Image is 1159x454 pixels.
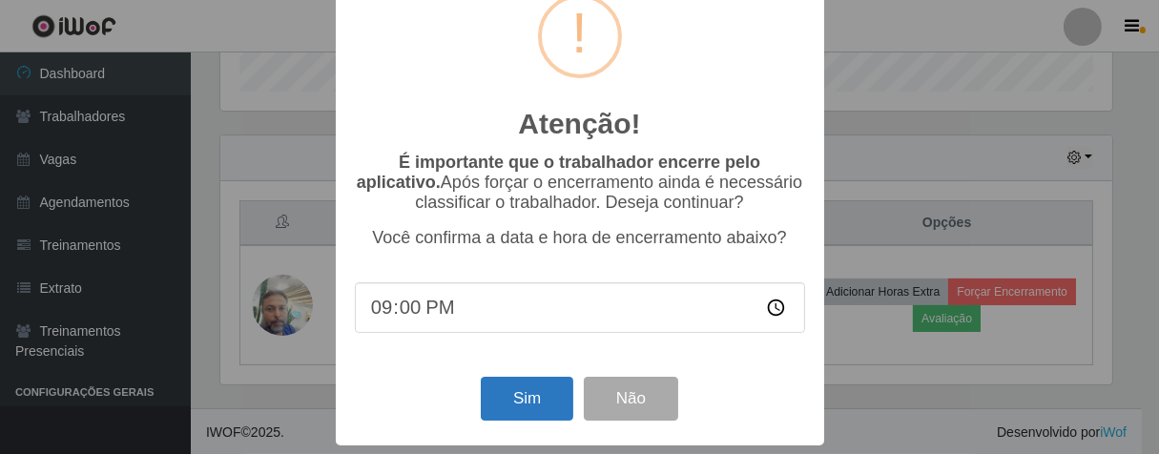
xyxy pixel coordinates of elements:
[355,228,805,248] p: Você confirma a data e hora de encerramento abaixo?
[355,153,805,213] p: Após forçar o encerramento ainda é necessário classificar o trabalhador. Deseja continuar?
[584,377,678,422] button: Não
[518,107,640,141] h2: Atenção!
[481,377,573,422] button: Sim
[357,153,760,192] b: É importante que o trabalhador encerre pelo aplicativo.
